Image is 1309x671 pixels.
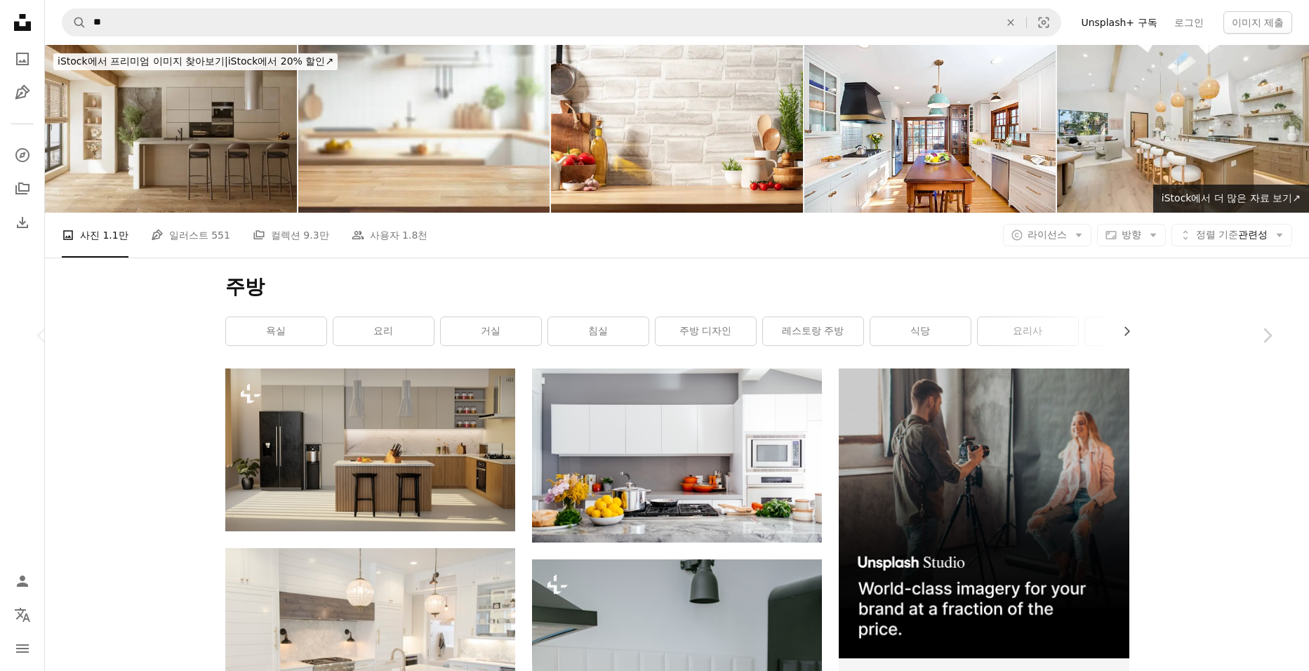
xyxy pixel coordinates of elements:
img: 캐비닛이 있는 Wabi Sabi 스타일의 주방, 주방 아일랜드, 화분에 심은 식물 및 쪽모이 세공 마루 바닥 [45,45,297,213]
img: 빈 테이블, 앞, 부엌, 흐릿한 배경. [298,45,550,213]
button: 라이선스 [1003,224,1091,246]
button: Unsplash 검색 [62,9,86,36]
span: iStock에서 20% 할인 ↗ [58,55,333,67]
a: 화이트 키친 룸 세트 [225,638,515,651]
a: 탐색 [8,141,36,169]
button: 정렬 기준관련성 [1171,224,1292,246]
button: 방향 [1097,224,1166,246]
span: 정렬 기준 [1196,229,1238,240]
a: 컬렉션 [8,175,36,203]
a: 일러스트 551 [151,213,230,258]
button: 메뉴 [8,635,36,663]
span: 1.8천 [402,227,427,243]
a: 다음 [1225,268,1309,403]
span: iStock에서 더 많은 자료 보기 ↗ [1162,192,1301,204]
a: 부엌 식탁 [1085,317,1185,345]
img: 부엌 조리대는 벽돌 벽 배경에있는기구, 야채 및 향신료와 함께. 복사 공간 사용 가능 [551,45,803,213]
button: 시각적 검색 [1027,9,1061,36]
span: 라이선스 [1028,229,1067,240]
span: 관련성 [1196,228,1268,242]
span: 551 [211,227,230,243]
a: 침실 [548,317,649,345]
span: 9.3만 [303,227,328,243]
img: Modern kitchen interior with wooden cabinets and island. [1057,45,1309,213]
h1: 주방 [225,274,1129,300]
img: file-1715651741414-859baba4300dimage [839,368,1129,658]
a: 로그인 [1166,11,1212,34]
img: 화이트 오버 더 레인지 오븐 [532,368,822,543]
a: 거실 [441,317,541,345]
a: iStock에서 프리미엄 이미지 찾아보기|iStock에서 20% 할인↗ [45,45,346,79]
span: iStock에서 프리미엄 이미지 찾아보기 | [58,55,228,67]
a: 일러스트 [8,79,36,107]
a: 사진 [8,45,36,73]
a: 욕실 [226,317,326,345]
a: 식당 [870,317,971,345]
form: 사이트 전체에서 이미지 찾기 [62,8,1061,36]
a: 로그인 / 가입 [8,567,36,595]
a: 다운로드 내역 [8,208,36,237]
button: 언어 [8,601,36,629]
a: 카운터 옆에 두 개의 스툴이 있는 주방 [225,444,515,456]
a: iStock에서 더 많은 자료 보기↗ [1153,185,1309,213]
button: 이미지 제출 [1223,11,1292,34]
a: 레스토랑 주방 [763,317,863,345]
button: 목록을 오른쪽으로 스크롤 [1114,317,1129,345]
a: 주방 디자인 [656,317,756,345]
a: 화이트 오버 더 레인지 오븐 [532,449,822,462]
a: 요리 [333,317,434,345]
button: 삭제 [995,9,1026,36]
a: Unsplash+ 구독 [1072,11,1165,34]
a: 요리사 [978,317,1078,345]
img: 주택 개선은 주거용 가정에서 현대적인 클래식 주방 디자인을 리모델링했습니다. [804,45,1056,213]
span: 방향 [1122,229,1141,240]
img: 카운터 옆에 두 개의 스툴이 있는 주방 [225,368,515,531]
a: 사용자 1.8천 [352,213,428,258]
a: 컬렉션 9.3만 [253,213,329,258]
